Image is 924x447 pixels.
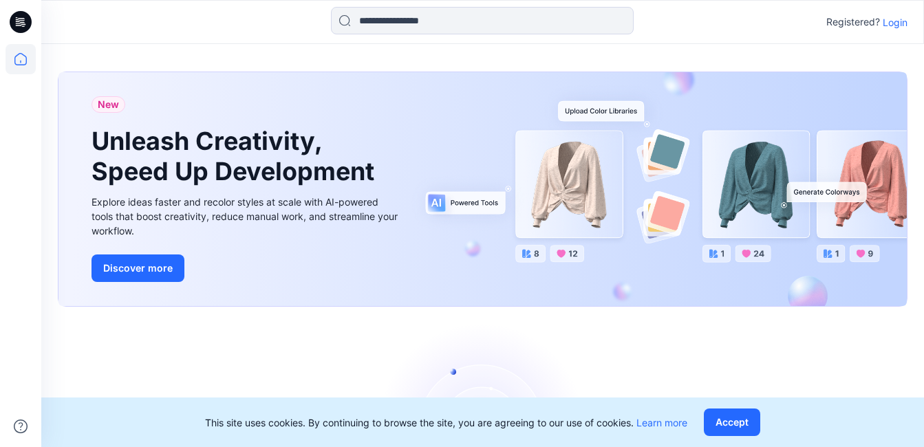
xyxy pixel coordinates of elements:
a: Learn more [636,417,687,428]
button: Discover more [92,254,184,282]
div: Explore ideas faster and recolor styles at scale with AI-powered tools that boost creativity, red... [92,195,401,238]
p: Registered? [826,14,880,30]
a: Discover more [92,254,401,282]
span: New [98,96,119,113]
p: This site uses cookies. By continuing to browse the site, you are agreeing to our use of cookies. [205,415,687,430]
h1: Unleash Creativity, Speed Up Development [92,127,380,186]
button: Accept [704,408,760,436]
p: Login [883,15,907,30]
